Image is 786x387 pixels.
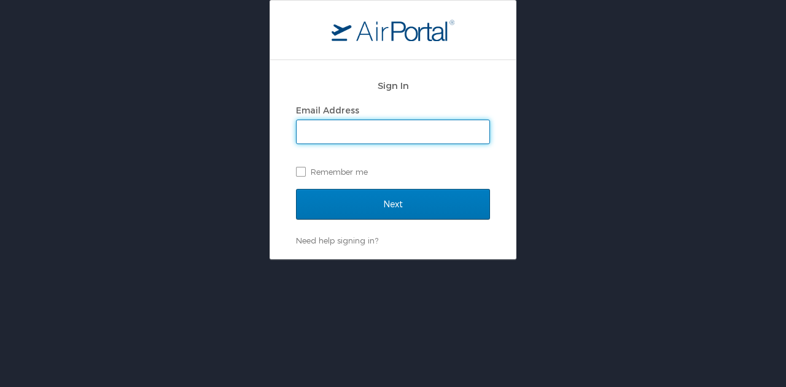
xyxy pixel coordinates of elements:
[296,105,359,115] label: Email Address
[332,19,454,41] img: logo
[296,236,378,245] a: Need help signing in?
[296,163,490,181] label: Remember me
[296,79,490,93] h2: Sign In
[296,189,490,220] input: Next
